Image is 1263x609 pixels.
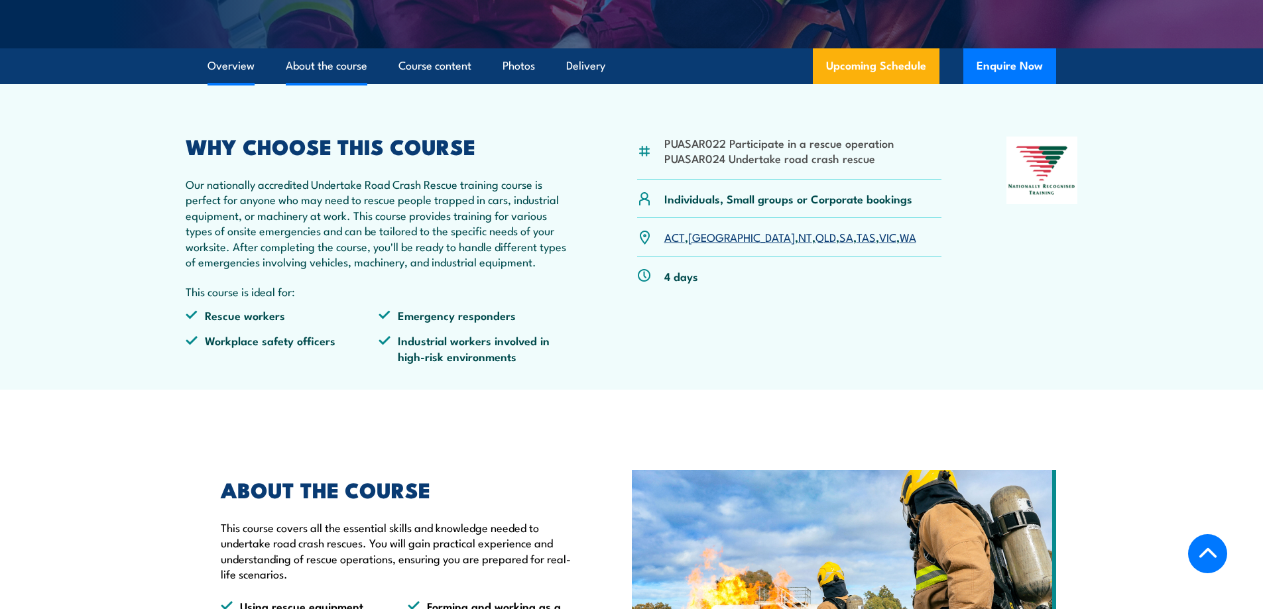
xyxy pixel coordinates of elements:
a: Delivery [566,48,605,83]
h2: WHY CHOOSE THIS COURSE [186,137,573,155]
a: TAS [857,229,876,245]
li: Industrial workers involved in high-risk environments [379,333,572,364]
a: Photos [503,48,535,83]
a: Upcoming Schedule [813,48,939,84]
p: 4 days [664,268,698,284]
a: WA [900,229,916,245]
p: , , , , , , , [664,229,916,245]
a: ACT [664,229,685,245]
a: Course content [398,48,471,83]
h2: ABOUT THE COURSE [221,480,571,498]
button: Enquire Now [963,48,1056,84]
li: Workplace safety officers [186,333,379,364]
a: QLD [815,229,836,245]
li: Emergency responders [379,307,572,323]
a: About the course [286,48,367,83]
p: Our nationally accredited Undertake Road Crash Rescue training course is perfect for anyone who m... [186,176,573,269]
p: Individuals, Small groups or Corporate bookings [664,191,912,206]
p: This course covers all the essential skills and knowledge needed to undertake road crash rescues.... [221,520,571,582]
img: Nationally Recognised Training logo. [1006,137,1078,204]
li: Rescue workers [186,307,379,323]
p: This course is ideal for: [186,284,573,299]
a: VIC [879,229,896,245]
li: PUASAR022 Participate in a rescue operation [664,135,894,150]
a: NT [798,229,812,245]
a: [GEOGRAPHIC_DATA] [688,229,795,245]
li: PUASAR024 Undertake road crash rescue [664,150,894,166]
a: SA [839,229,853,245]
a: Overview [208,48,255,83]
